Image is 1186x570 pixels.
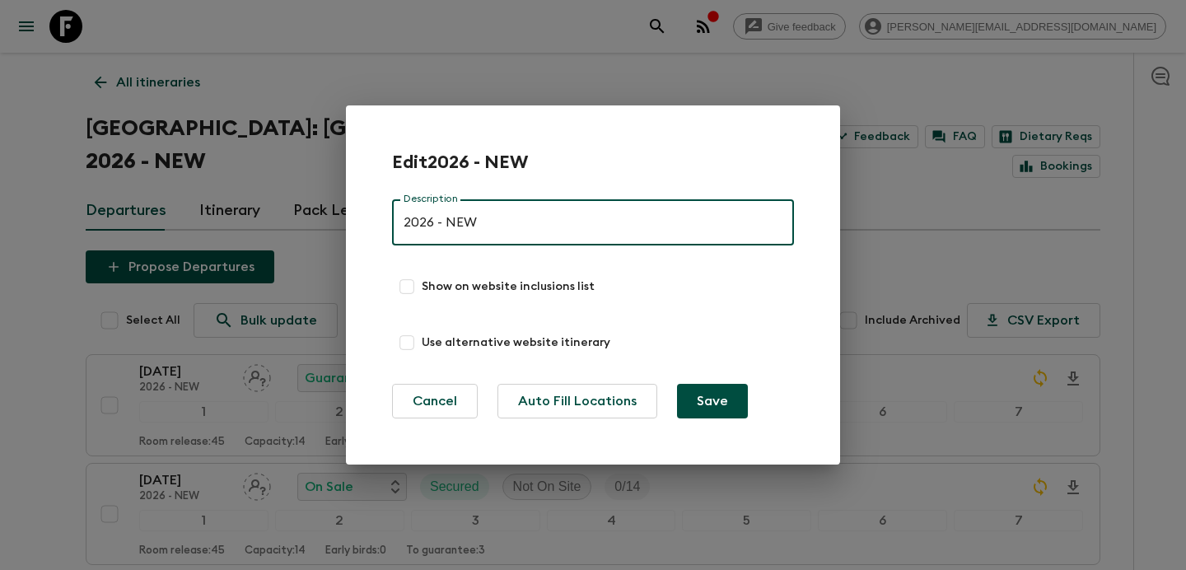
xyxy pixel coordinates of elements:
[422,278,595,295] span: Show on website inclusions list
[392,384,478,418] button: Cancel
[404,192,458,206] label: Description
[677,384,748,418] button: Save
[422,334,610,351] span: Use alternative website itinerary
[392,152,528,173] h2: Edit 2026 - NEW
[497,384,657,418] button: Auto Fill Locations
